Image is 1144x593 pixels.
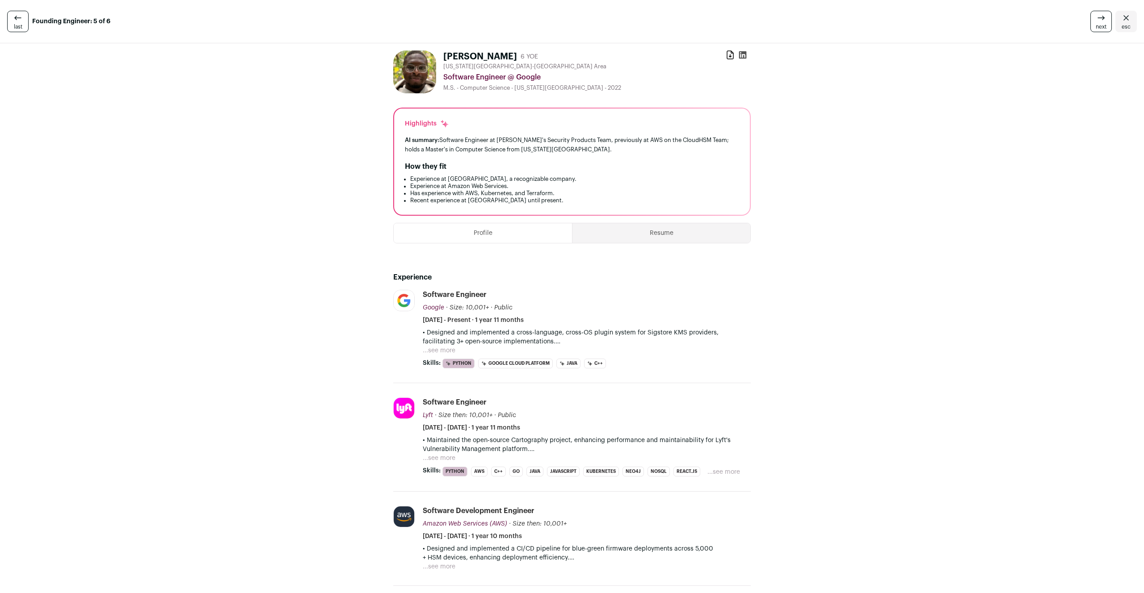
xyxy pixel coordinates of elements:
img: 43fc907fcd8f31a3e588bb138e2f5a2d42d124c24aff245a985839ae31e55f81.jpg [393,50,436,93]
button: ...see more [423,562,455,571]
span: · [491,303,492,312]
img: 8d2c6156afa7017e60e680d3937f8205e5697781b6c771928cb24e9df88505de.jpg [394,290,414,311]
span: · Size: 10,001+ [446,305,489,311]
li: Python [442,359,475,368]
li: AWS [471,467,488,476]
li: Java [526,467,543,476]
li: JavaScript [547,467,580,476]
li: React.js [673,467,700,476]
li: Java [556,359,580,368]
button: Profile [394,223,572,243]
span: Amazon Web Services (AWS) [423,521,507,527]
li: Go [509,467,523,476]
p: • Maintained the open-source Cartography project, enhancing performance and maintainability for L... [423,436,751,454]
span: Skills: [423,359,441,367]
h1: [PERSON_NAME] [443,50,517,63]
span: last [14,23,22,30]
span: Public [494,305,513,311]
div: Software Engineer [423,290,487,300]
div: Highlights [405,119,449,128]
div: Software Development Engineer [423,506,534,516]
img: a11044fc5a73db7429cab08e8b8ffdb841ee144be2dff187cdde6ecf1061de85.jpg [394,506,414,527]
img: 79740ca17857b8de3fbbaef12afa9e5e76e7572c4d1f4cc4e03db7411ce0ebbb.jpg [394,398,414,418]
li: C++ [491,467,506,476]
li: Experience at Amazon Web Services. [410,183,739,190]
div: Software Engineer @ Google [443,72,751,83]
p: • Designed and implemented a cross-language, cross-OS plugin system for Sigstore KMS providers, f... [423,328,751,346]
li: Has experience with AWS, Kubernetes, and Terraform. [410,190,739,197]
span: next [1096,23,1106,30]
h2: Experience [393,272,751,283]
li: C++ [584,359,606,368]
span: Lyft [423,412,433,418]
button: Resume [572,223,750,243]
span: [DATE] - [DATE] · 1 year 11 months [423,423,520,432]
span: [DATE] - Present · 1 year 11 months [423,316,524,325]
strong: Founding Engineer: 5 of 6 [32,17,110,26]
li: Recent experience at [GEOGRAPHIC_DATA] until present. [410,197,739,204]
span: Public [498,412,516,418]
li: Google Cloud Platform [478,359,553,368]
li: Experience at [GEOGRAPHIC_DATA], a recognizable company. [410,175,739,183]
div: Software Engineer [423,397,487,407]
span: · Size then: 10,001+ [509,521,567,527]
span: [DATE] - [DATE] · 1 year 10 months [423,532,522,541]
span: · [494,411,496,420]
div: 6 YOE [521,52,538,61]
li: Kubernetes [583,467,619,476]
span: · Size then: 10,001+ [435,412,492,418]
a: Close [1115,11,1137,32]
button: ...see more [423,346,455,355]
button: ...see more [707,468,740,476]
li: NoSQL [648,467,670,476]
a: next [1090,11,1112,32]
li: Python [442,467,467,476]
span: AI summary: [405,137,439,143]
a: last [7,11,29,32]
div: M.S. - Computer Science - [US_STATE][GEOGRAPHIC_DATA] - 2022 [443,84,751,92]
li: Neo4j [622,467,644,476]
p: • Designed and implemented a CI/CD pipeline for blue-green firmware deployments across 5,000 + HS... [423,544,751,562]
button: ...see more [423,454,455,463]
span: Google [423,305,444,311]
h2: How they fit [405,161,446,172]
span: [US_STATE][GEOGRAPHIC_DATA]-[GEOGRAPHIC_DATA] Area [443,63,606,70]
div: Software Engineer at [PERSON_NAME]'s Security Products Team, previously at AWS on the CloudHSM Te... [405,135,739,154]
span: Skills: [423,466,441,475]
span: esc [1122,23,1131,30]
